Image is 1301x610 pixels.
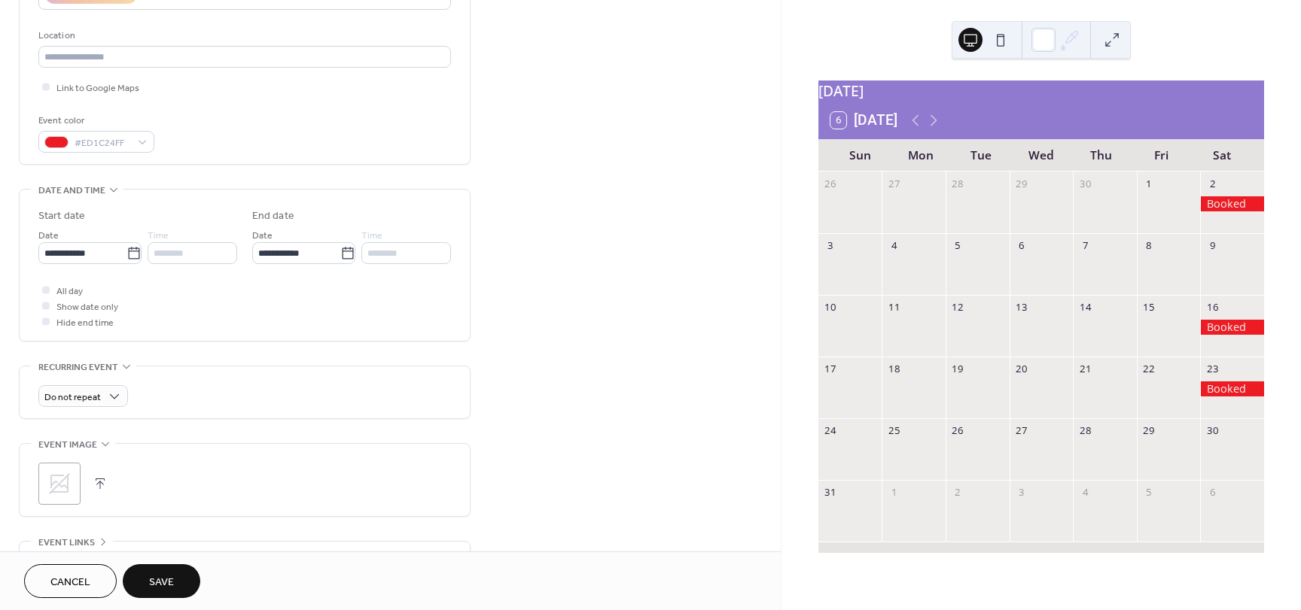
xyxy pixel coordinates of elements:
[123,564,200,598] button: Save
[1015,238,1028,252] div: 6
[888,424,901,438] div: 25
[148,228,169,244] span: Time
[1015,486,1028,499] div: 3
[1142,238,1156,252] div: 8
[951,139,1011,171] div: Tue
[1200,381,1264,396] div: Booked
[824,238,837,252] div: 3
[1078,424,1092,438] div: 28
[891,139,951,171] div: Mon
[1015,177,1028,190] div: 29
[951,362,964,375] div: 19
[56,284,83,299] span: All day
[56,80,139,96] span: Link to Google Maps
[1011,139,1071,171] div: Wed
[1206,362,1220,375] div: 23
[1206,238,1220,252] div: 9
[75,135,130,151] span: #ED1C24FF
[888,486,901,499] div: 1
[1071,139,1132,171] div: Thu
[1142,424,1156,438] div: 29
[20,542,470,573] div: •••
[1142,177,1156,190] div: 1
[824,486,837,499] div: 31
[1192,139,1252,171] div: Sat
[825,108,903,132] button: 6[DATE]
[44,389,101,406] span: Do not repeat
[38,208,85,224] div: Start date
[1200,320,1264,335] div: Booked
[1206,424,1220,438] div: 30
[1015,362,1028,375] div: 20
[38,228,59,244] span: Date
[1206,177,1220,190] div: 2
[951,424,964,438] div: 26
[824,424,837,438] div: 24
[888,300,901,314] div: 11
[38,113,151,129] div: Event color
[1132,139,1192,171] div: Fri
[1015,300,1028,314] div: 13
[38,360,118,375] span: Recurring event
[1078,300,1092,314] div: 14
[1206,300,1220,314] div: 16
[56,315,114,331] span: Hide end time
[824,177,837,190] div: 26
[24,564,117,598] button: Cancel
[149,575,174,590] span: Save
[888,362,901,375] div: 18
[38,28,448,44] div: Location
[1142,300,1156,314] div: 15
[888,177,901,190] div: 27
[50,575,90,590] span: Cancel
[951,486,964,499] div: 2
[1206,486,1220,499] div: 6
[951,300,964,314] div: 12
[1200,196,1264,211] div: Booked
[1078,177,1092,190] div: 30
[1142,362,1156,375] div: 22
[1078,486,1092,499] div: 4
[252,208,294,224] div: End date
[1078,362,1092,375] div: 21
[830,139,891,171] div: Sun
[824,362,837,375] div: 17
[361,228,382,244] span: Time
[888,238,901,252] div: 4
[38,437,97,453] span: Event image
[818,80,1264,102] div: [DATE]
[56,299,118,315] span: Show date only
[1015,424,1028,438] div: 27
[1078,238,1092,252] div: 7
[38,535,95,551] span: Event links
[951,238,964,252] div: 5
[1142,486,1156,499] div: 5
[252,228,273,244] span: Date
[38,463,81,505] div: ;
[951,177,964,190] div: 28
[38,183,105,199] span: Date and time
[824,300,837,314] div: 10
